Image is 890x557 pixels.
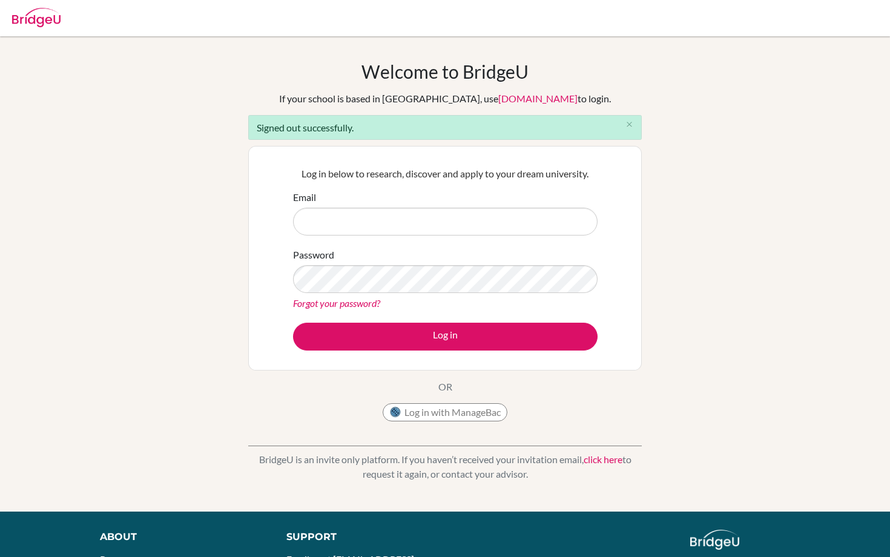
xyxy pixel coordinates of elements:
[12,8,61,27] img: Bridge-U
[248,452,642,481] p: BridgeU is an invite only platform. If you haven’t received your invitation email, to request it ...
[100,530,259,544] div: About
[625,120,634,129] i: close
[293,323,598,351] button: Log in
[248,115,642,140] div: Signed out successfully.
[498,93,578,104] a: [DOMAIN_NAME]
[293,166,598,181] p: Log in below to research, discover and apply to your dream university.
[438,380,452,394] p: OR
[293,190,316,205] label: Email
[293,297,380,309] a: Forgot your password?
[690,530,739,550] img: logo_white@2x-f4f0deed5e89b7ecb1c2cc34c3e3d731f90f0f143d5ea2071677605dd97b5244.png
[279,91,611,106] div: If your school is based in [GEOGRAPHIC_DATA], use to login.
[361,61,529,82] h1: Welcome to BridgeU
[617,116,641,134] button: Close
[286,530,433,544] div: Support
[293,248,334,262] label: Password
[584,453,622,465] a: click here
[383,403,507,421] button: Log in with ManageBac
